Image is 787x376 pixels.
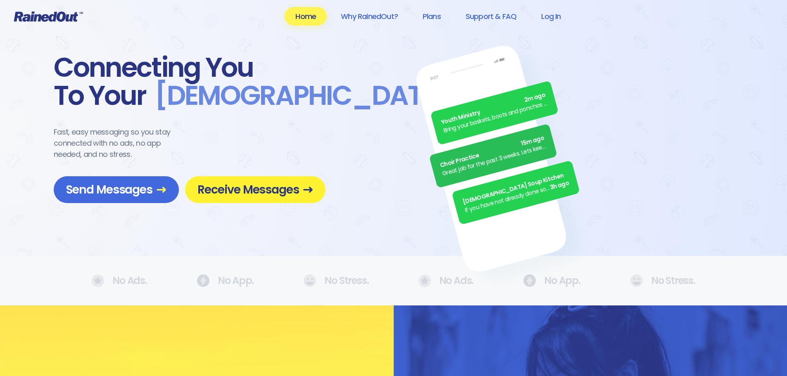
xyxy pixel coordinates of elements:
[530,7,571,26] a: Log In
[523,274,536,287] img: No Ads.
[303,274,316,287] img: No Ads.
[464,184,551,215] div: If you have not already done so, please remember to turn in your fundraiser money [DATE]!
[418,274,474,287] div: No Ads.
[412,7,452,26] a: Plans
[455,7,527,26] a: Support & FAQ
[520,134,545,148] span: 15m ago
[66,182,166,197] span: Send Messages
[92,274,147,287] div: No Ads.
[285,7,327,26] a: Home
[630,274,695,287] div: No Stress.
[549,179,570,192] span: 3h ago
[54,54,326,110] div: Connecting You To Your
[146,82,458,110] span: [DEMOGRAPHIC_DATA] .
[523,91,547,105] span: 2m ago
[630,274,643,287] img: No Ads.
[197,182,313,197] span: Receive Messages
[92,274,104,287] img: No Ads.
[441,142,547,178] div: Great job for the past 3 weeks. Lets keep it up.
[462,170,568,207] div: [DEMOGRAPHIC_DATA] Soup Kitchen
[439,134,545,170] div: Choir Practice
[443,99,549,135] div: Bring your baskets, boots and ponchos the Annual [DATE] Egg [PERSON_NAME] is ON! See everyone there.
[54,126,186,160] div: Fast, easy messaging so you stay connected with no ads, no app needed, and no stress.
[185,176,326,203] a: Receive Messages
[330,7,409,26] a: Why RainedOut?
[54,176,179,203] a: Send Messages
[197,274,209,287] img: No Ads.
[523,274,580,287] div: No App.
[303,274,369,287] div: No Stress.
[418,274,431,287] img: No Ads.
[440,91,547,127] div: Youth Ministry
[197,274,254,287] div: No App.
